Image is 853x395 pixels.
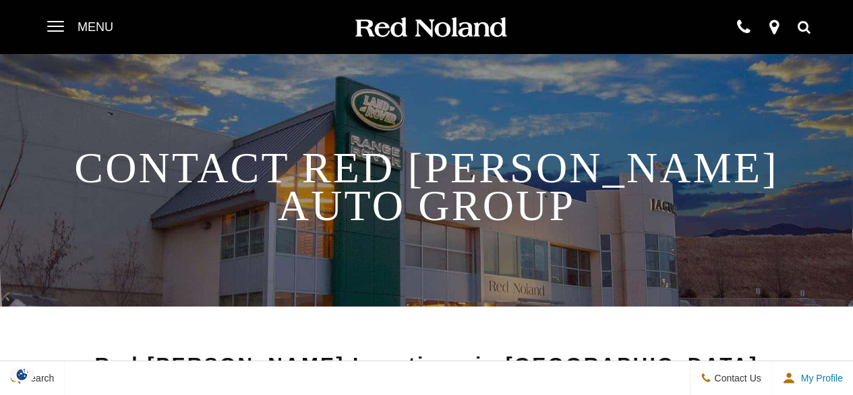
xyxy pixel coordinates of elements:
section: Click to Open Cookie Consent Modal [7,367,38,381]
span: My Profile [796,373,843,384]
span: Contact Us [711,373,761,384]
h2: Contact Red [PERSON_NAME] Auto Group [53,136,800,225]
button: Open user profile menu [772,361,853,395]
h1: Red [PERSON_NAME] Locations in [GEOGRAPHIC_DATA] [61,338,793,392]
img: Opt-Out Icon [7,367,38,381]
img: Red Noland Auto Group [353,16,508,40]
